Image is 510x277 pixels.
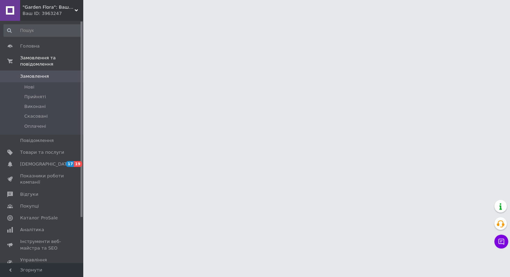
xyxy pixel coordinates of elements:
span: Товари та послуги [20,149,64,156]
span: Покупці [20,203,39,209]
span: Каталог ProSale [20,215,58,221]
span: Управління сайтом [20,257,64,269]
span: Показники роботи компанії [20,173,64,185]
span: Оплачені [24,123,46,129]
span: Виконані [24,103,46,110]
span: Замовлення [20,73,49,79]
span: [DEMOGRAPHIC_DATA] [20,161,71,167]
span: Відгуки [20,191,38,198]
span: 17 [66,161,74,167]
span: Головна [20,43,40,49]
span: Замовлення та повідомлення [20,55,83,67]
span: Аналітика [20,227,44,233]
span: Прийняті [24,94,46,100]
span: Нові [24,84,34,90]
span: 19 [74,161,82,167]
span: "Garden Flora": Ваш сад — наша натхненна турбота! [23,4,75,10]
button: Чат з покупцем [494,235,508,249]
div: Ваш ID: 3963247 [23,10,83,17]
span: Інструменти веб-майстра та SEO [20,238,64,251]
span: Повідомлення [20,137,54,144]
span: Скасовані [24,113,48,119]
input: Пошук [3,24,82,37]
